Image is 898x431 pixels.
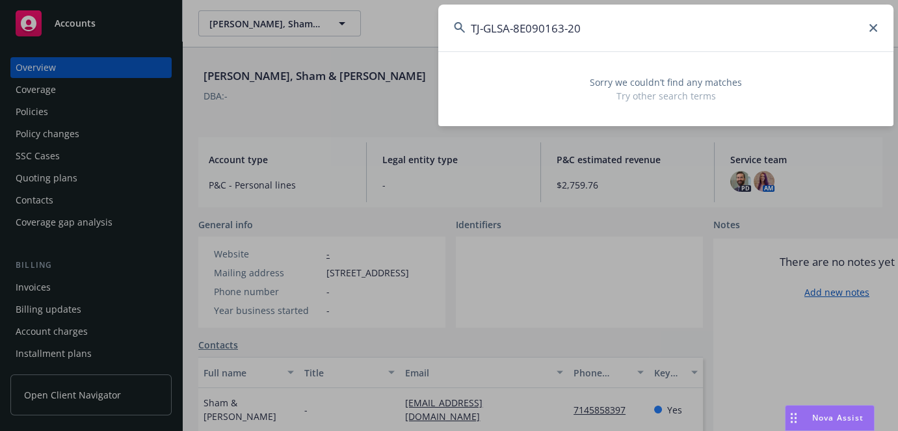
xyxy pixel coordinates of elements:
[812,412,864,423] span: Nova Assist
[438,5,893,51] input: Search...
[454,89,878,103] span: Try other search terms
[454,75,878,89] span: Sorry we couldn’t find any matches
[785,405,875,431] button: Nova Assist
[786,406,802,430] div: Drag to move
